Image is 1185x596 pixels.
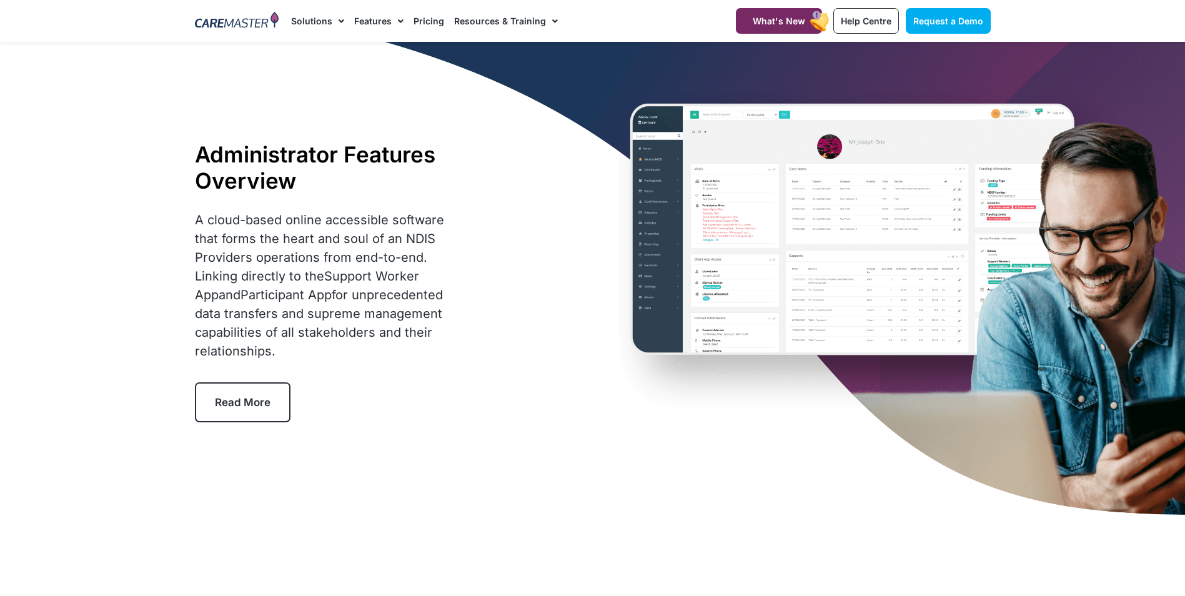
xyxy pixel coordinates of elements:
[833,8,899,34] a: Help Centre
[195,382,290,422] a: Read More
[195,212,444,359] span: A cloud-based online accessible software that forms the heart and soul of an NDIS Providers opera...
[195,141,465,194] h1: Administrator Features Overview
[906,8,991,34] a: Request a Demo
[736,8,822,34] a: What's New
[913,16,983,26] span: Request a Demo
[215,396,270,409] span: Read More
[195,12,279,31] img: CareMaster Logo
[753,16,805,26] span: What's New
[841,16,891,26] span: Help Centre
[240,287,332,302] a: Participant App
